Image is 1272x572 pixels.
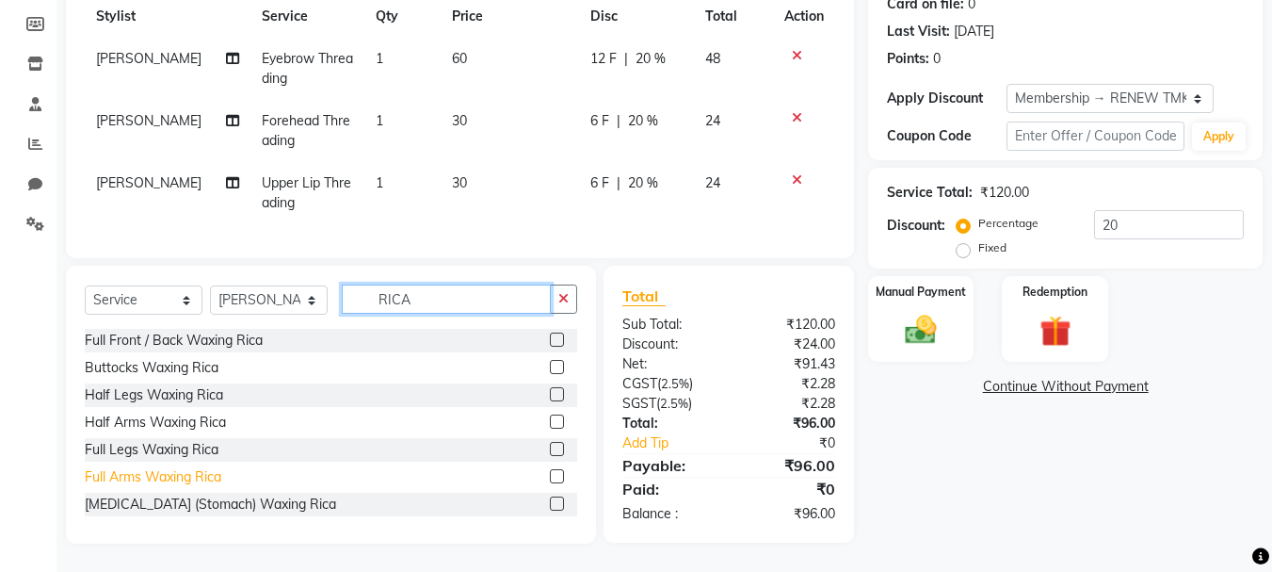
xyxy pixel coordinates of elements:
div: ₹24.00 [729,335,849,354]
div: ₹96.00 [729,504,849,524]
div: [MEDICAL_DATA] (Stomach) Waxing Rica [85,495,336,515]
span: 1 [376,50,383,67]
div: ₹96.00 [729,414,849,433]
input: Search or Scan [342,285,551,314]
div: Buttocks Waxing Rica [85,358,218,378]
a: Continue Without Payment [872,377,1259,397]
span: Upper Lip Threading [262,174,351,211]
div: Discount: [608,335,729,354]
span: | [617,173,620,193]
div: ₹96.00 [729,454,849,477]
div: Apply Discount [887,89,1006,108]
span: 30 [452,174,467,191]
span: 48 [705,50,720,67]
span: SGST [622,395,656,412]
div: [DATE] [954,22,994,41]
div: Sub Total: [608,315,729,335]
div: ( ) [608,374,729,394]
span: 20 % [628,173,658,193]
div: Points: [887,49,929,69]
label: Percentage [978,215,1039,232]
div: ₹91.43 [729,354,849,374]
div: Full Front / Back Waxing Rica [85,331,263,351]
span: 30 [452,112,467,129]
span: 24 [705,174,720,191]
span: 12 F [590,49,617,69]
span: 1 [376,112,383,129]
div: Half Arms Waxing Rica [85,413,226,433]
button: Apply [1192,123,1246,151]
div: Total: [608,414,729,433]
div: Coupon Code [887,126,1006,146]
div: ( ) [608,394,729,414]
span: 2.5% [660,396,688,411]
label: Fixed [978,239,1006,256]
div: Half Legs Waxing Rica [85,385,223,405]
div: ₹0 [729,478,849,500]
img: _cash.svg [895,312,946,348]
div: Last Visit: [887,22,950,41]
div: ₹120.00 [980,183,1029,203]
span: 60 [452,50,467,67]
a: Add Tip [608,433,749,453]
span: 1 [376,174,383,191]
span: [PERSON_NAME] [96,174,201,191]
div: Payable: [608,454,729,477]
div: ₹2.28 [729,394,849,414]
div: Full Arms Waxing Rica [85,467,221,487]
span: 2.5% [661,376,689,391]
div: ₹120.00 [729,315,849,335]
span: Total [622,286,666,306]
span: Forehead Threading [262,112,350,149]
span: [PERSON_NAME] [96,50,201,67]
div: 0 [933,49,941,69]
span: Eyebrow Threading [262,50,353,87]
span: | [617,111,620,131]
span: 20 % [636,49,666,69]
span: 6 F [590,173,609,193]
label: Manual Payment [876,284,966,301]
span: CGST [622,375,657,392]
label: Redemption [1022,284,1087,301]
div: Discount: [887,216,945,236]
span: 24 [705,112,720,129]
span: [PERSON_NAME] [96,112,201,129]
div: Service Total: [887,183,973,203]
div: Balance : [608,504,729,524]
div: ₹0 [749,433,850,453]
span: 20 % [628,111,658,131]
div: Paid: [608,478,729,500]
span: | [624,49,628,69]
div: Net: [608,354,729,374]
img: _gift.svg [1030,312,1081,351]
div: Full Legs Waxing Rica [85,440,218,460]
span: 6 F [590,111,609,131]
div: ₹2.28 [729,374,849,394]
input: Enter Offer / Coupon Code [1006,122,1184,151]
